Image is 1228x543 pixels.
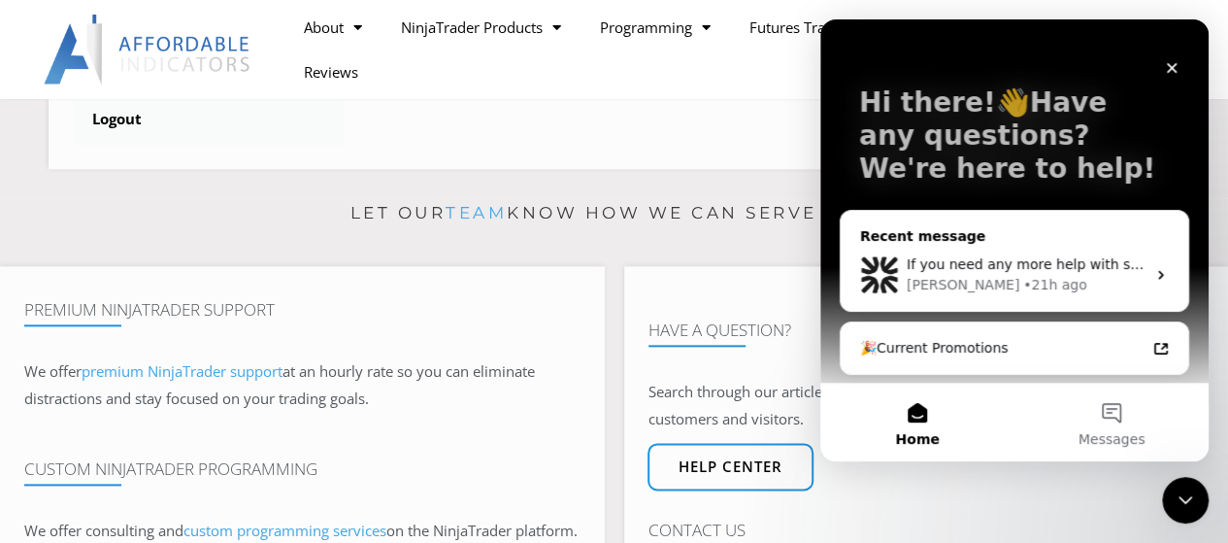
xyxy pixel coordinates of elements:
[258,413,325,426] span: Messages
[86,255,199,276] div: [PERSON_NAME]
[24,300,581,320] h4: Premium NinjaTrader Support
[334,31,369,66] div: Close
[44,15,252,85] img: LogoAI | Affordable Indicators – NinjaTrader
[28,311,360,347] a: 🎉Current Promotions
[24,361,82,381] span: We offer
[284,50,378,94] a: Reviews
[82,361,282,381] a: premium NinjaTrader support
[730,5,892,50] a: Futures Trading
[284,5,952,94] nav: Menu
[203,255,266,276] div: • 21h ago
[382,5,581,50] a: NinjaTrader Products
[73,94,344,145] a: Logout
[647,443,813,491] a: Help center
[284,5,382,50] a: About
[75,413,118,426] span: Home
[24,459,581,479] h4: Custom NinjaTrader Programming
[679,459,782,474] span: Help center
[648,379,1205,433] p: Search through our article database for answers to most common questions from customers and visit...
[1162,477,1209,524] iframe: Intercom live chat
[194,364,388,442] button: Messages
[40,319,325,339] div: 🎉Current Promotions
[648,321,1205,340] h4: Have A Question?
[648,521,1205,540] h4: Contact Us
[446,203,507,222] a: team
[820,19,1209,461] iframe: Intercom live chat
[24,521,386,540] span: We offer consulting and
[581,5,730,50] a: Programming
[183,521,386,540] a: custom programming services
